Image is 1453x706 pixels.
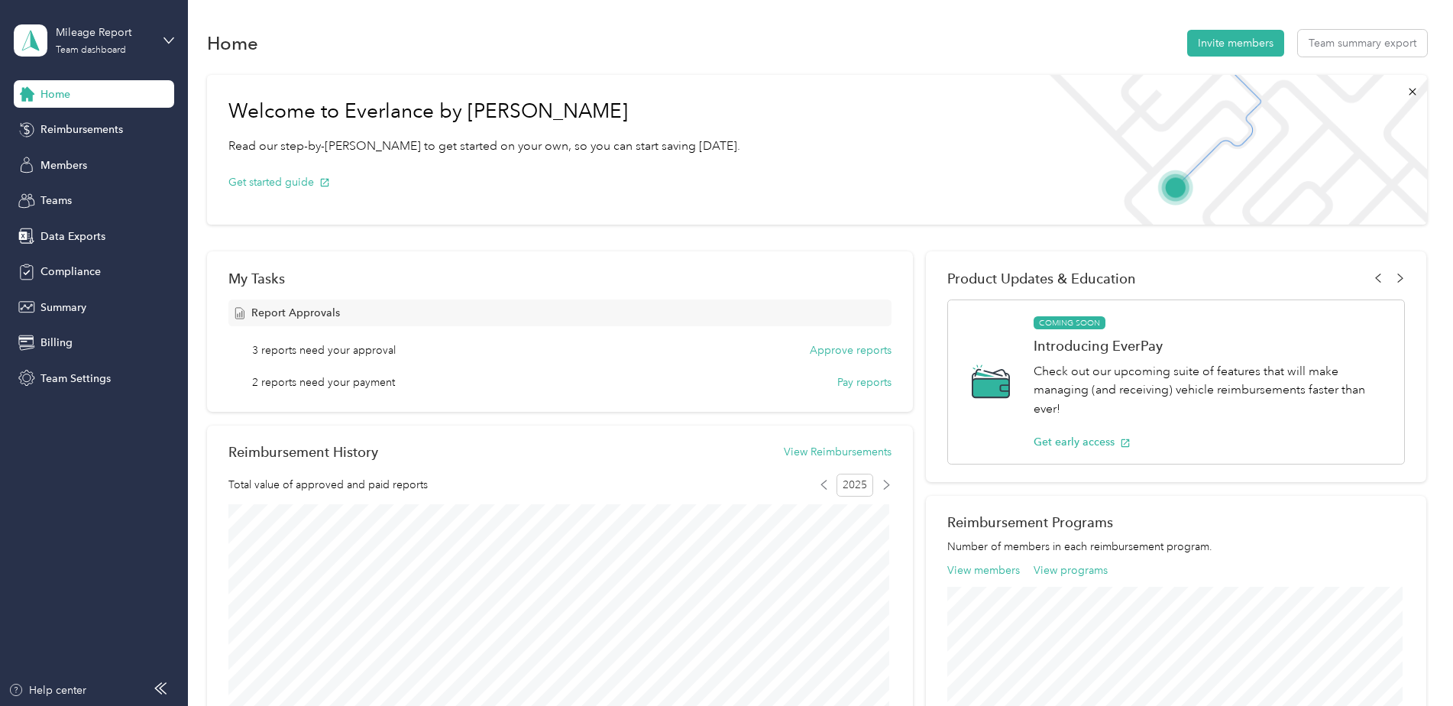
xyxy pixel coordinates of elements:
h1: Introducing EverPay [1034,338,1388,354]
span: Total value of approved and paid reports [228,477,428,493]
span: Home [40,86,70,102]
div: Team dashboard [56,46,126,55]
button: Pay reports [837,374,892,390]
h1: Welcome to Everlance by [PERSON_NAME] [228,99,740,124]
button: Approve reports [810,342,892,358]
div: My Tasks [228,270,892,287]
span: Billing [40,335,73,351]
p: Read our step-by-[PERSON_NAME] to get started on your own, so you can start saving [DATE]. [228,137,740,156]
span: Summary [40,300,86,316]
span: Teams [40,193,72,209]
button: View members [947,562,1020,578]
h2: Reimbursement Programs [947,514,1405,530]
button: Invite members [1187,30,1284,57]
button: Team summary export [1298,30,1427,57]
span: Compliance [40,264,101,280]
span: Members [40,157,87,173]
button: Get started guide [228,174,330,190]
div: Mileage Report [56,24,151,40]
p: Number of members in each reimbursement program. [947,539,1405,555]
p: Check out our upcoming suite of features that will make managing (and receiving) vehicle reimburs... [1034,362,1388,419]
span: Reimbursements [40,121,123,138]
button: View programs [1034,562,1108,578]
button: View Reimbursements [784,444,892,460]
h1: Home [207,35,258,51]
span: 2 reports need your payment [252,374,395,390]
span: COMING SOON [1034,316,1105,330]
span: 3 reports need your approval [252,342,396,358]
span: Product Updates & Education [947,270,1136,287]
h2: Reimbursement History [228,444,378,460]
span: Team Settings [40,371,111,387]
button: Help center [8,682,86,698]
iframe: Everlance-gr Chat Button Frame [1367,620,1453,706]
span: Report Approvals [251,305,340,321]
span: 2025 [837,474,873,497]
img: Welcome to everlance [1034,75,1426,225]
span: Data Exports [40,228,105,245]
button: Get early access [1034,434,1131,450]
